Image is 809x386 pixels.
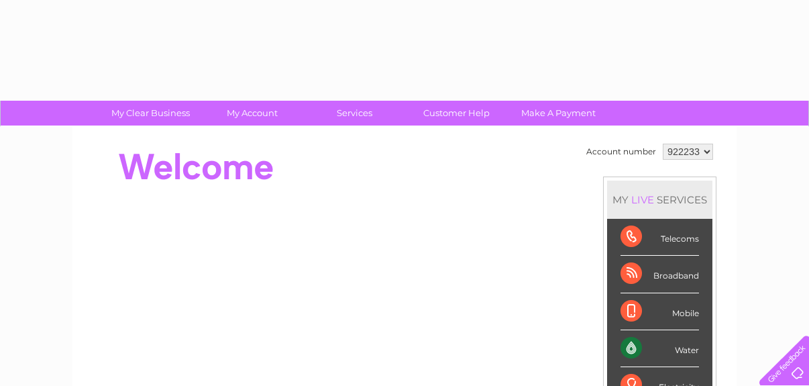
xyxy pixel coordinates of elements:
[401,101,512,126] a: Customer Help
[621,293,699,330] div: Mobile
[95,101,206,126] a: My Clear Business
[621,256,699,293] div: Broadband
[621,330,699,367] div: Water
[629,193,657,206] div: LIVE
[197,101,308,126] a: My Account
[607,181,712,219] div: MY SERVICES
[583,140,659,163] td: Account number
[299,101,410,126] a: Services
[503,101,614,126] a: Make A Payment
[621,219,699,256] div: Telecoms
